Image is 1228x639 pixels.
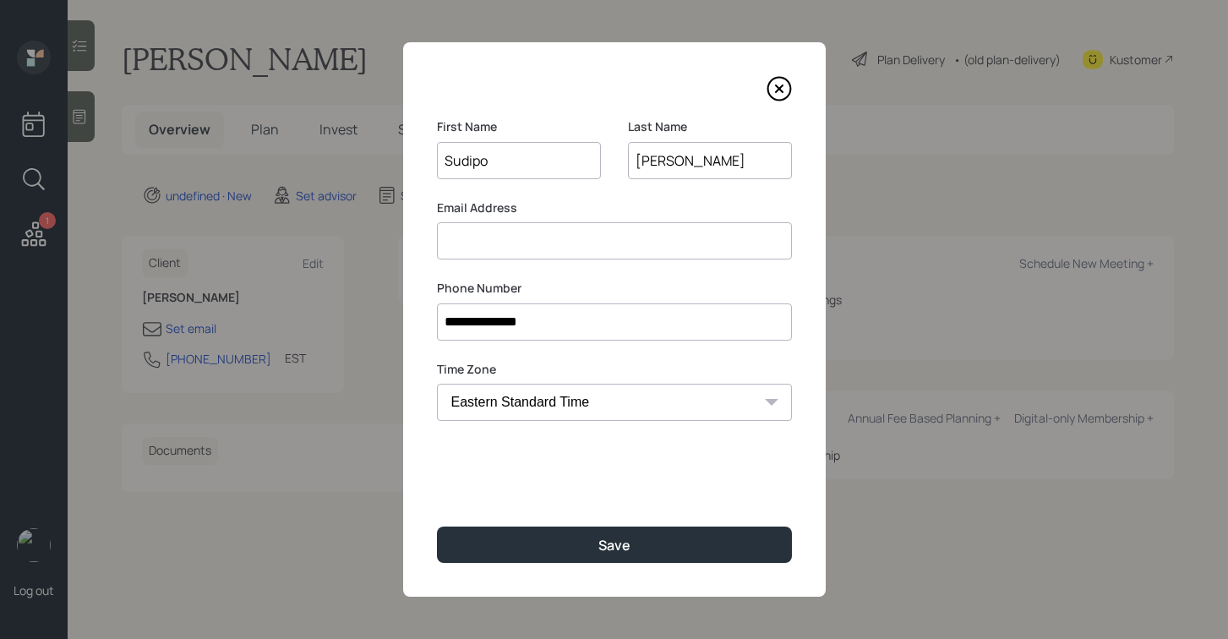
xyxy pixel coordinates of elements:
[437,118,601,135] label: First Name
[437,527,792,563] button: Save
[437,199,792,216] label: Email Address
[598,536,630,554] div: Save
[437,361,792,378] label: Time Zone
[437,280,792,297] label: Phone Number
[628,118,792,135] label: Last Name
